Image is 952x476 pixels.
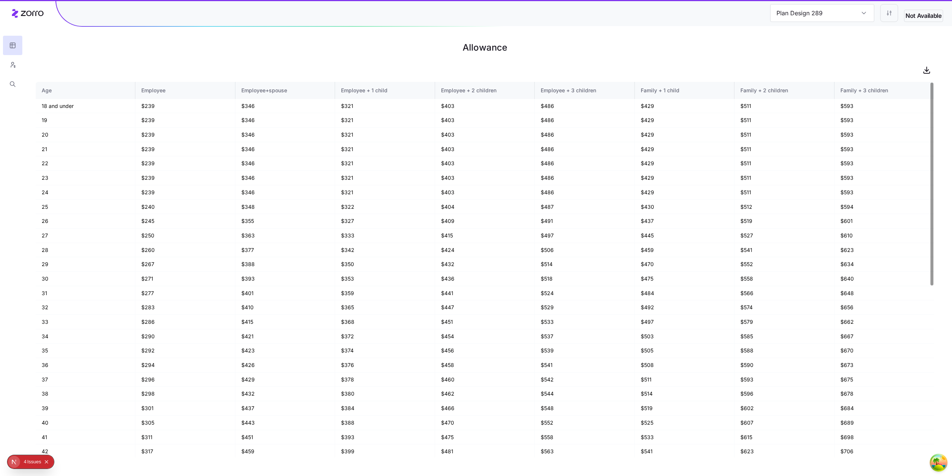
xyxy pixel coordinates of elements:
[834,113,935,128] td: $593
[341,86,428,95] div: Employee + 1 child
[435,315,535,329] td: $451
[135,300,235,315] td: $283
[834,358,935,373] td: $673
[535,286,634,301] td: $524
[435,185,535,200] td: $403
[880,4,898,22] button: Settings
[635,142,734,157] td: $429
[36,99,135,114] td: 18 and under
[36,200,135,214] td: 25
[535,373,634,387] td: $542
[36,430,135,445] td: 41
[335,113,435,128] td: $321
[135,156,235,171] td: $239
[435,171,535,185] td: $403
[535,128,634,142] td: $486
[834,300,935,315] td: $656
[535,171,634,185] td: $486
[834,401,935,416] td: $684
[36,272,135,286] td: 30
[235,358,335,373] td: $426
[335,171,435,185] td: $321
[36,300,135,315] td: 32
[635,200,734,214] td: $430
[335,128,435,142] td: $321
[535,416,634,430] td: $552
[535,344,634,358] td: $539
[734,344,834,358] td: $588
[734,185,834,200] td: $511
[435,416,535,430] td: $470
[335,286,435,301] td: $359
[235,401,335,416] td: $437
[734,200,834,214] td: $512
[635,257,734,272] td: $470
[36,401,135,416] td: 39
[635,358,734,373] td: $508
[235,156,335,171] td: $346
[36,113,135,128] td: 19
[834,272,935,286] td: $640
[635,387,734,401] td: $514
[635,185,734,200] td: $429
[535,430,634,445] td: $558
[635,401,734,416] td: $519
[235,99,335,114] td: $346
[36,373,135,387] td: 37
[36,387,135,401] td: 38
[36,229,135,243] td: 27
[435,358,535,373] td: $458
[734,329,834,344] td: $585
[36,315,135,329] td: 33
[635,128,734,142] td: $429
[635,416,734,430] td: $525
[635,286,734,301] td: $484
[135,416,235,430] td: $305
[135,185,235,200] td: $239
[335,373,435,387] td: $378
[734,229,834,243] td: $527
[135,171,235,185] td: $239
[834,257,935,272] td: $634
[435,344,535,358] td: $456
[135,113,235,128] td: $239
[435,401,535,416] td: $466
[834,99,935,114] td: $593
[834,373,935,387] td: $675
[435,156,535,171] td: $403
[734,243,834,258] td: $541
[541,86,628,95] div: Employee + 3 children
[734,358,834,373] td: $590
[135,243,235,258] td: $260
[441,86,528,95] div: Employee + 2 children
[36,214,135,229] td: 26
[635,229,734,243] td: $445
[335,142,435,157] td: $321
[834,171,935,185] td: $593
[435,387,535,401] td: $462
[435,142,535,157] td: $403
[635,344,734,358] td: $505
[36,185,135,200] td: 24
[36,329,135,344] td: 34
[535,401,634,416] td: $548
[435,430,535,445] td: $475
[36,416,135,430] td: 40
[734,430,834,445] td: $615
[435,200,535,214] td: $404
[135,286,235,301] td: $277
[435,243,535,258] td: $424
[435,99,535,114] td: $403
[435,229,535,243] td: $415
[335,315,435,329] td: $368
[135,128,235,142] td: $239
[535,257,634,272] td: $514
[734,156,834,171] td: $511
[435,272,535,286] td: $436
[734,128,834,142] td: $511
[235,214,335,229] td: $355
[535,272,634,286] td: $518
[235,373,335,387] td: $429
[135,373,235,387] td: $296
[635,243,734,258] td: $459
